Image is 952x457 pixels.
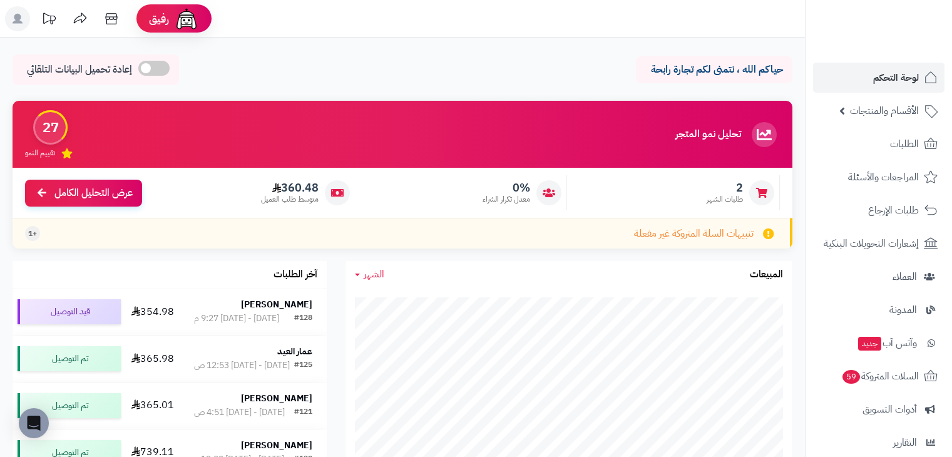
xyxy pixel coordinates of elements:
span: أدوات التسويق [862,401,917,418]
span: طلبات الشهر [707,194,743,205]
div: #121 [294,406,312,419]
span: وآتس آب [857,334,917,352]
span: السلات المتروكة [841,367,919,385]
span: 59 [842,369,861,384]
span: إشعارات التحويلات البنكية [824,235,919,252]
h3: المبيعات [750,269,783,280]
a: تحديثات المنصة [33,6,64,34]
td: 365.98 [126,336,180,382]
a: إشعارات التحويلات البنكية [813,228,944,259]
span: لوحة التحكم [873,69,919,86]
span: 360.48 [261,181,319,195]
span: +1 [28,228,37,239]
a: السلات المتروكة59 [813,361,944,391]
a: العملاء [813,262,944,292]
div: [DATE] - [DATE] 9:27 م [194,312,279,325]
a: عرض التحليل الكامل [25,180,142,207]
div: تم التوصيل [18,346,121,371]
a: وآتس آبجديد [813,328,944,358]
strong: عمار العيد [277,345,312,358]
div: Open Intercom Messenger [19,408,49,438]
span: الطلبات [890,135,919,153]
span: 0% [483,181,530,195]
span: إعادة تحميل البيانات التلقائي [27,63,132,77]
h3: تحليل نمو المتجر [675,129,741,140]
span: الأقسام والمنتجات [850,102,919,120]
div: #125 [294,359,312,372]
div: تم التوصيل [18,393,121,418]
strong: [PERSON_NAME] [241,392,312,405]
a: الشهر [355,267,384,282]
a: الطلبات [813,129,944,159]
div: قيد التوصيل [18,299,121,324]
a: المراجعات والأسئلة [813,162,944,192]
td: 365.01 [126,383,180,429]
a: لوحة التحكم [813,63,944,93]
strong: [PERSON_NAME] [241,298,312,311]
span: العملاء [893,268,917,285]
span: عرض التحليل الكامل [54,186,133,200]
span: الشهر [364,267,384,282]
a: أدوات التسويق [813,394,944,424]
span: 2 [707,181,743,195]
span: رفيق [149,11,169,26]
span: طلبات الإرجاع [868,202,919,219]
a: طلبات الإرجاع [813,195,944,225]
span: المراجعات والأسئلة [848,168,919,186]
td: 354.98 [126,289,180,335]
span: جديد [858,337,881,351]
span: تقييم النمو [25,148,55,158]
span: متوسط طلب العميل [261,194,319,205]
div: [DATE] - [DATE] 12:53 ص [194,359,290,372]
h3: آخر الطلبات [274,269,317,280]
span: تنبيهات السلة المتروكة غير مفعلة [634,227,754,241]
span: معدل تكرار الشراء [483,194,530,205]
strong: [PERSON_NAME] [241,439,312,452]
span: التقارير [893,434,917,451]
div: #128 [294,312,312,325]
img: logo-2.png [867,22,940,48]
a: المدونة [813,295,944,325]
span: المدونة [889,301,917,319]
p: حياكم الله ، نتمنى لكم تجارة رابحة [645,63,783,77]
img: ai-face.png [174,6,199,31]
div: [DATE] - [DATE] 4:51 ص [194,406,285,419]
